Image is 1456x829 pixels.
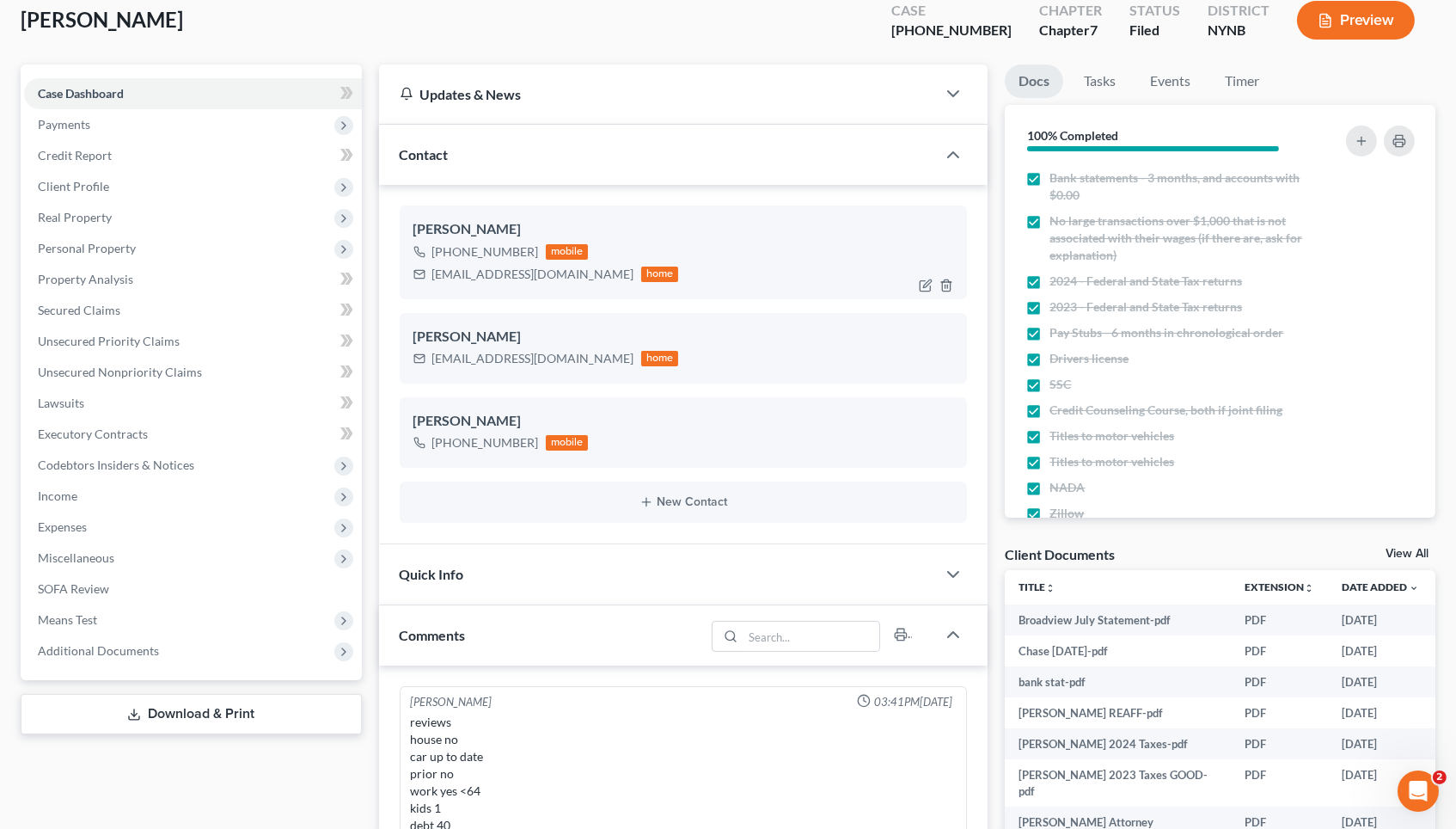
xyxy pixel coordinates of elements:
a: Case Dashboard [24,78,362,109]
span: No large transactions over $1,000 that is not associated with their wages (if there are, ask for ... [1049,212,1312,264]
td: Chase [DATE]-pdf [1005,636,1231,666]
span: Means Test [38,612,97,627]
span: Lawsuits [38,396,84,410]
div: District [1208,1,1269,21]
td: [DATE] [1328,636,1433,666]
span: Credit Counseling Course, both if joint filing [1049,402,1282,419]
td: PDF [1231,636,1328,666]
a: Unsecured Nonpriority Claims [24,357,362,388]
div: mobile [546,435,589,451]
input: Search... [743,622,880,651]
td: [PERSON_NAME] REAFF-pdf [1005,697,1231,728]
span: 7 [1090,21,1098,38]
a: Download & Print [21,694,362,734]
a: Titleunfold_more [1019,580,1055,593]
td: [DATE] [1328,728,1433,759]
span: Expenses [38,519,87,534]
span: Drivers license [1049,350,1129,367]
td: PDF [1231,759,1328,807]
td: PDF [1231,728,1328,759]
div: Chapter [1039,21,1102,40]
iframe: Intercom live chat [1398,771,1439,812]
strong: 100% Completed [1027,128,1118,143]
div: Case [891,1,1012,21]
span: 2024 - Federal and State Tax returns [1049,273,1242,290]
div: [PERSON_NAME] [413,219,954,240]
a: Secured Claims [24,295,362,326]
i: expand_more [1409,583,1419,593]
span: Quick Info [400,566,464,582]
a: Timer [1211,64,1273,98]
td: [PERSON_NAME] 2024 Taxes-pdf [1005,728,1231,759]
td: [DATE] [1328,605,1433,636]
span: Credit Report [38,148,112,163]
span: Secured Claims [38,303,120,317]
span: 2023 - Federal and State Tax returns [1049,298,1242,316]
span: Payments [38,117,90,132]
div: [PHONE_NUMBER] [432,243,539,261]
span: Real Property [38,210,112,224]
span: Case Dashboard [38,86,124,101]
span: 2 [1433,771,1447,784]
span: Client Profile [38,179,109,193]
span: Unsecured Nonpriority Claims [38,365,202,379]
span: Property Analysis [38,272,133,286]
button: Preview [1297,1,1415,40]
div: [PERSON_NAME] [413,327,954,347]
span: Zillow [1049,505,1084,522]
span: NADA [1049,479,1085,496]
a: Credit Report [24,140,362,171]
a: View All [1386,548,1428,560]
div: [EMAIL_ADDRESS][DOMAIN_NAME] [432,266,634,283]
span: Executory Contracts [38,427,148,441]
span: Codebtors Insiders & Notices [38,457,194,472]
span: Personal Property [38,241,136,255]
span: Titles to motor vehicles [1049,453,1174,470]
a: Extensionunfold_more [1245,580,1314,593]
a: Property Analysis [24,264,362,295]
td: PDF [1231,666,1328,697]
span: Miscellaneous [38,550,114,565]
span: [PERSON_NAME] [21,7,183,32]
div: Filed [1129,21,1180,40]
div: NYNB [1208,21,1269,40]
span: Contact [400,146,449,163]
div: [PHONE_NUMBER] [432,434,539,451]
span: Income [38,488,77,503]
div: home [641,351,679,366]
div: Updates & News [400,85,916,103]
td: [PERSON_NAME] 2023 Taxes GOOD-pdf [1005,759,1231,807]
span: Titles to motor vehicles [1049,427,1174,445]
div: Chapter [1039,1,1102,21]
td: [DATE] [1328,666,1433,697]
div: home [641,267,679,282]
span: Pay Stubs - 6 months in chronological order [1049,324,1283,341]
span: SOFA Review [38,581,109,596]
div: Client Documents [1005,545,1115,563]
button: New Contact [413,495,954,509]
i: unfold_more [1304,583,1314,593]
td: bank stat-pdf [1005,666,1231,697]
span: Additional Documents [38,643,159,658]
a: Tasks [1070,64,1129,98]
span: SSC [1049,376,1071,393]
td: PDF [1231,697,1328,728]
div: [PERSON_NAME] [413,411,954,432]
div: mobile [546,244,589,260]
span: Comments [400,627,466,643]
a: SOFA Review [24,574,362,605]
a: Docs [1005,64,1063,98]
a: Lawsuits [24,388,362,419]
span: Bank statements - 3 months, and accounts with $0.00 [1049,169,1312,204]
div: Status [1129,1,1180,21]
td: [DATE] [1328,759,1433,807]
a: Date Added expand_more [1342,580,1419,593]
span: Unsecured Priority Claims [38,334,180,348]
a: Executory Contracts [24,419,362,450]
div: [PERSON_NAME] [411,694,492,710]
td: PDF [1231,605,1328,636]
div: [EMAIL_ADDRESS][DOMAIN_NAME] [432,350,634,367]
span: 03:41PM[DATE] [874,694,952,710]
td: [DATE] [1328,697,1433,728]
td: Broadview July Statement-pdf [1005,605,1231,636]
